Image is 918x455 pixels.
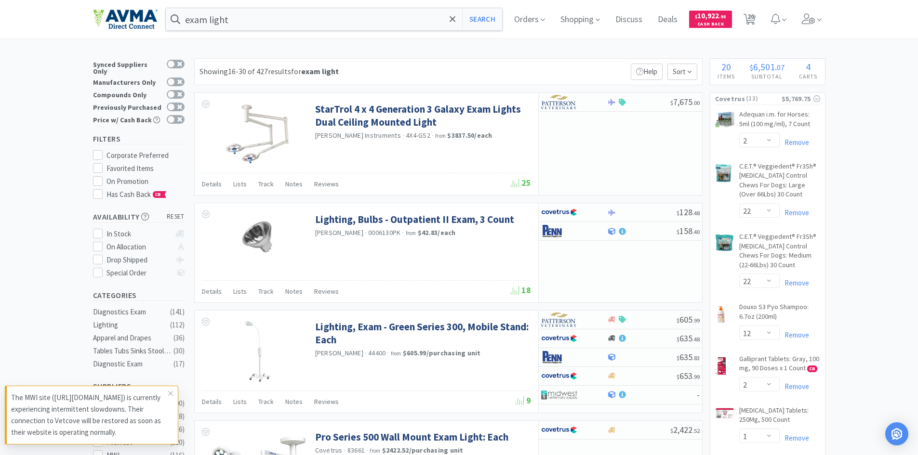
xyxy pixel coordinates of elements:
span: 07 [777,63,785,72]
div: ( 36 ) [173,332,185,344]
span: ( 13 ) [745,94,782,104]
span: Notes [285,397,303,406]
div: Diagnostics Exam [93,306,171,318]
span: Details [202,397,222,406]
img: c8c9cbe88a84480eb1c508affd003b64_517125.png [233,213,281,261]
span: · [365,349,367,357]
span: . 83 [692,354,700,362]
a: Adequan i.m. for Horses: 5ml (100 mg/ml), 7 Count [739,110,820,132]
span: from [391,350,401,357]
span: CB [153,192,163,197]
span: from [435,132,446,139]
span: 0006130PK [368,228,400,237]
a: Deals [654,15,681,24]
div: Open Intercom Messenger [885,422,908,445]
span: · [402,131,404,140]
a: Remove [780,433,809,442]
span: 605 [677,314,700,325]
strong: $3837.50 / each [447,131,492,140]
a: Discuss [612,15,646,24]
img: 441a29e0e4964495bfca4739e4ca5734_85430.jpeg [226,320,289,383]
img: e6b2e39abf1f4f99a74f6220f048b822_263320.png [715,234,734,251]
span: $ [677,209,679,217]
div: Tables Tubs Sinks Stools Mats [93,345,171,357]
img: de628b433a094f8c8a05342aed979598_263468.png [715,164,732,183]
span: . 99 [692,317,700,324]
img: e1133ece90fa4a959c5ae41b0808c578_9.png [541,350,577,364]
a: Douxo S3 Pyo Shampoo: 6.7oz (200ml) [739,302,820,325]
div: Manufacturers Only [93,78,162,86]
a: $10,922.95Cash Back [689,6,732,32]
button: Search [462,8,502,30]
a: Remove [780,208,809,217]
a: [PERSON_NAME] Instruments [315,131,401,140]
span: 653 [677,370,700,381]
img: 8ed9392e097b4c3fadbfebb7cbb5a8cc_277137.png [715,356,727,376]
span: Sort [667,64,697,80]
span: 635 [677,351,700,363]
div: ( 30 ) [173,345,185,357]
div: Diagnostic Exam [93,358,171,370]
div: ( 141 ) [170,306,185,318]
a: [MEDICAL_DATA] Tablets: 250Mg, 500 Count [739,406,820,429]
span: . 52 [692,427,700,434]
a: [PERSON_NAME] [315,349,363,357]
span: Cash Back [695,22,726,28]
div: On Promotion [106,176,185,187]
span: · [344,446,346,455]
img: 77fca1acd8b6420a9015268ca798ef17_1.png [541,331,577,346]
div: ( 112 ) [170,319,185,331]
img: 77fca1acd8b6420a9015268ca798ef17_1.png [541,423,577,437]
span: reset [167,212,185,222]
span: 83661 [347,446,365,455]
a: Covetrus [315,446,343,455]
span: · [387,349,389,357]
img: f5e969b455434c6296c6d81ef179fa71_3.png [541,312,577,327]
span: 6,501 [753,61,775,73]
strong: $2422.52 / purchasing unit [382,446,464,455]
span: 18 [511,285,531,296]
span: 20 [721,61,731,73]
img: 77fca1acd8b6420a9015268ca798ef17_1.png [541,205,577,220]
p: The MWI site ([URL][DOMAIN_NAME]) is currently experiencing intermittent slowdowns. Their connect... [11,392,168,438]
div: ( 17 ) [173,358,185,370]
div: Corporate Preferred [106,150,185,161]
span: . 48 [692,209,700,217]
h4: Carts [792,72,825,81]
div: Favorited Items [106,163,185,174]
span: Track [258,180,274,188]
span: 10,922 [695,11,726,20]
span: 44400 [368,349,386,357]
span: Has Cash Back [106,190,167,199]
a: 20 [740,16,759,25]
span: $ [677,373,679,380]
span: 158 [677,225,700,236]
div: Special Order [106,267,171,279]
span: 9 [516,395,531,406]
a: Remove [780,138,809,147]
span: CB [808,366,817,372]
span: · [402,228,404,237]
span: Details [202,287,222,296]
span: $ [670,427,673,434]
span: $ [677,317,679,324]
a: Galliprant Tablets: Gray, 100 mg, 90 Doses x 1 Count CB [739,354,820,377]
span: $ [677,354,679,362]
span: from [406,230,416,236]
a: Lighting, Exam - Green Series 300, Mobile Stand: Each [315,320,529,347]
img: 0672c5f8764042648eb63ac31b5a8553_404042.png [715,304,727,324]
div: $5,769.75 [782,93,820,104]
div: Drop Shipped [106,254,171,266]
span: . 40 [692,228,700,235]
span: · [432,131,434,140]
span: Notes [285,180,303,188]
div: In Stock [106,228,171,240]
img: b2328f1224bb4e6fae54cabe05bc7411_413796.png [715,112,734,127]
h5: Availability [93,211,185,222]
span: Track [258,287,274,296]
span: Covetrus [715,93,745,104]
span: 2,422 [670,424,700,435]
h4: Items [710,72,743,81]
a: Lighting, Bulbs - Outpatient II Exam, 3 Count [315,213,514,226]
h5: Suppliers [93,381,185,392]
